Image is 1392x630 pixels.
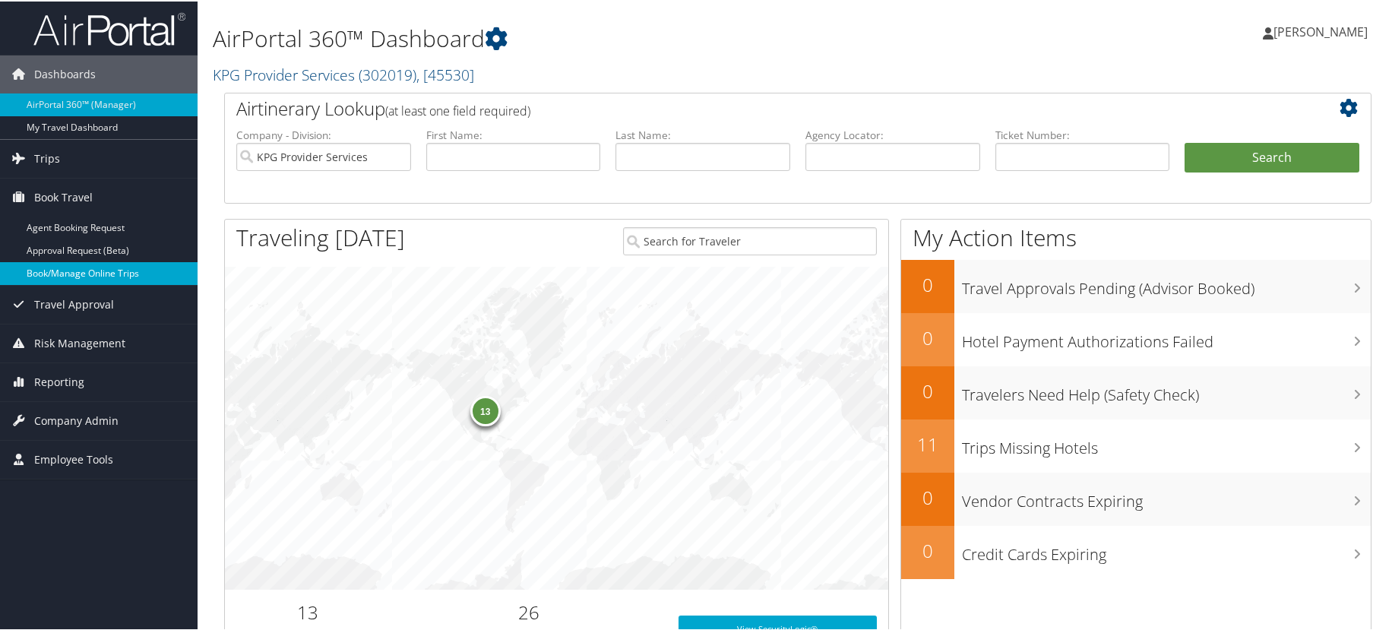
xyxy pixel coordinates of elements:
span: Risk Management [34,323,125,361]
label: First Name: [426,126,601,141]
img: airportal-logo.png [33,10,185,46]
span: Reporting [34,362,84,400]
h3: Travel Approvals Pending (Advisor Booked) [962,269,1371,298]
h1: Traveling [DATE] [236,220,405,252]
span: Trips [34,138,60,176]
span: [PERSON_NAME] [1273,22,1368,39]
h3: Hotel Payment Authorizations Failed [962,322,1371,351]
h2: 0 [901,483,954,509]
h2: 13 [236,598,379,624]
span: Employee Tools [34,439,113,477]
label: Last Name: [615,126,790,141]
a: 11Trips Missing Hotels [901,418,1371,471]
a: [PERSON_NAME] [1263,8,1383,53]
h1: My Action Items [901,220,1371,252]
h3: Credit Cards Expiring [962,535,1371,564]
h2: 0 [901,537,954,562]
label: Ticket Number: [995,126,1170,141]
h2: 0 [901,271,954,296]
h3: Travelers Need Help (Safety Check) [962,375,1371,404]
a: 0Hotel Payment Authorizations Failed [901,312,1371,365]
a: 0Travelers Need Help (Safety Check) [901,365,1371,418]
span: Dashboards [34,54,96,92]
h1: AirPortal 360™ Dashboard [213,21,993,53]
h2: 0 [901,377,954,403]
span: (at least one field required) [385,101,530,118]
h2: 0 [901,324,954,350]
a: 0Vendor Contracts Expiring [901,471,1371,524]
a: 0Travel Approvals Pending (Advisor Booked) [901,258,1371,312]
a: KPG Provider Services [213,63,474,84]
span: ( 302019 ) [359,63,416,84]
span: Book Travel [34,177,93,215]
label: Agency Locator: [805,126,980,141]
span: Company Admin [34,400,119,438]
h3: Trips Missing Hotels [962,429,1371,457]
h2: 11 [901,430,954,456]
div: 13 [470,394,501,425]
h2: 26 [402,598,656,624]
h3: Vendor Contracts Expiring [962,482,1371,511]
input: Search for Traveler [623,226,877,254]
button: Search [1185,141,1359,172]
span: , [ 45530 ] [416,63,474,84]
h2: Airtinerary Lookup [236,94,1264,120]
a: 0Credit Cards Expiring [901,524,1371,578]
span: Travel Approval [34,284,114,322]
label: Company - Division: [236,126,411,141]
